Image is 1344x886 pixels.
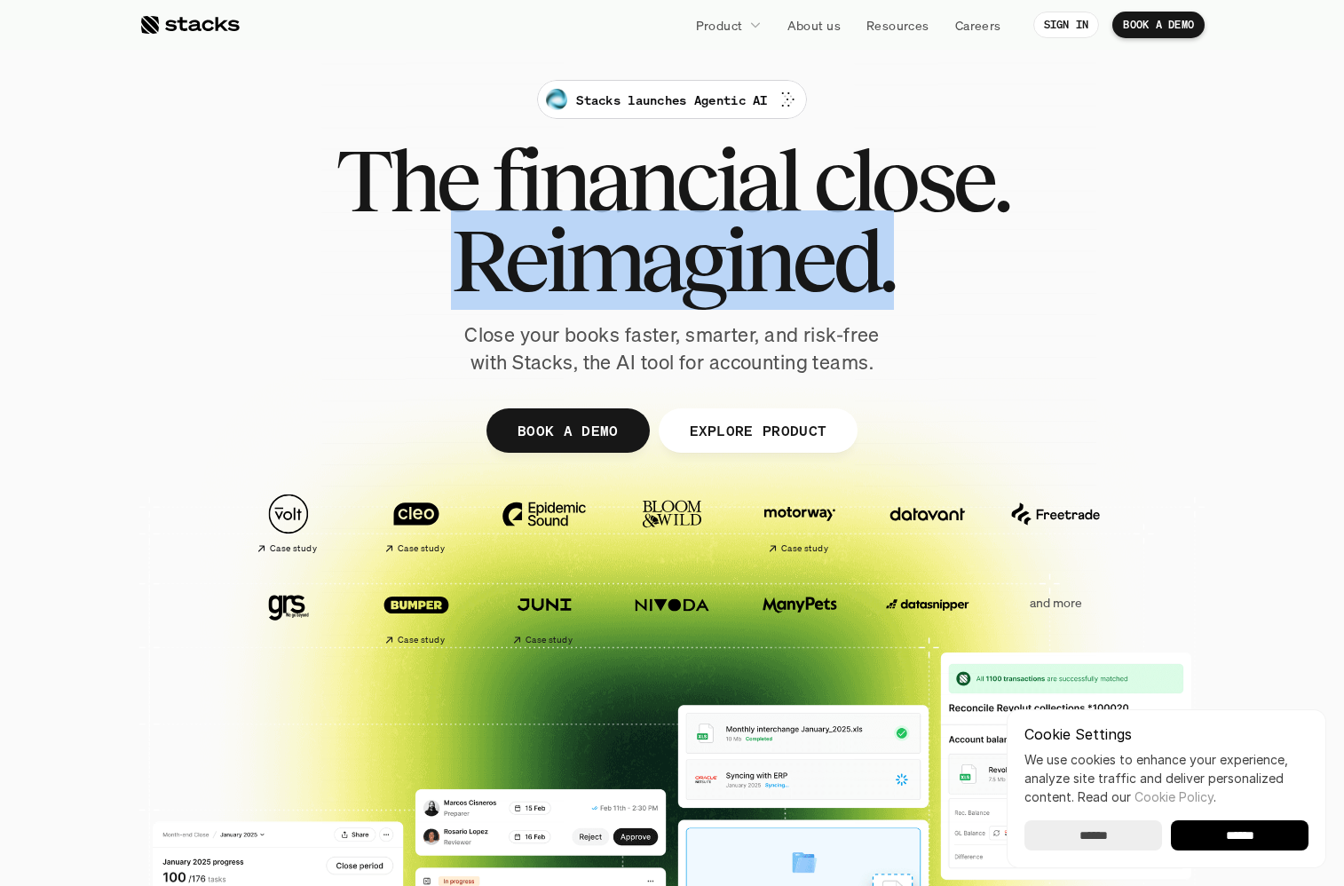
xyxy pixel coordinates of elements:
[1024,750,1308,806] p: We use cookies to enhance your experience, analyze site traffic and deliver personalized content.
[210,411,288,423] a: Privacy Policy
[398,635,445,645] h2: Case study
[856,9,940,41] a: Resources
[777,9,851,41] a: About us
[781,543,828,554] h2: Case study
[336,140,477,220] span: The
[866,16,929,35] p: Resources
[450,321,894,376] p: Close your books faster, smarter, and risk-free with Stacks, the AI tool for accounting teams.
[945,9,1012,41] a: Careers
[270,543,317,554] h2: Case study
[1123,19,1194,31] p: BOOK A DEMO
[955,16,1001,35] p: Careers
[658,408,858,453] a: EXPLORE PRODUCT
[518,417,619,443] p: BOOK A DEMO
[489,575,599,653] a: Case study
[526,635,573,645] h2: Case study
[361,485,471,562] a: Case study
[361,575,471,653] a: Case study
[1112,12,1205,38] a: BOOK A DEMO
[1078,789,1216,804] span: Read our .
[233,485,344,562] a: Case study
[1000,596,1111,611] p: and more
[398,543,445,554] h2: Case study
[1044,19,1089,31] p: SIGN IN
[1033,12,1100,38] a: SIGN IN
[696,16,743,35] p: Product
[576,91,767,109] p: Stacks launches Agentic AI
[451,220,894,300] span: Reimagined.
[486,408,650,453] a: BOOK A DEMO
[745,485,855,562] a: Case study
[492,140,798,220] span: financial
[813,140,1008,220] span: close.
[537,80,806,119] a: Stacks launches Agentic AI
[787,16,841,35] p: About us
[689,417,826,443] p: EXPLORE PRODUCT
[1134,789,1214,804] a: Cookie Policy
[1024,727,1308,741] p: Cookie Settings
